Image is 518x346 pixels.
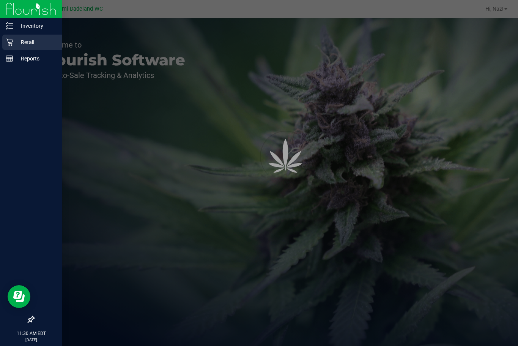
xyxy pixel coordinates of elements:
p: 11:30 AM EDT [3,330,59,337]
p: [DATE] [3,337,59,343]
p: Retail [13,38,59,47]
iframe: Resource center [8,285,30,308]
p: Reports [13,54,59,63]
inline-svg: Retail [6,38,13,46]
inline-svg: Inventory [6,22,13,30]
p: Inventory [13,21,59,30]
inline-svg: Reports [6,55,13,62]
